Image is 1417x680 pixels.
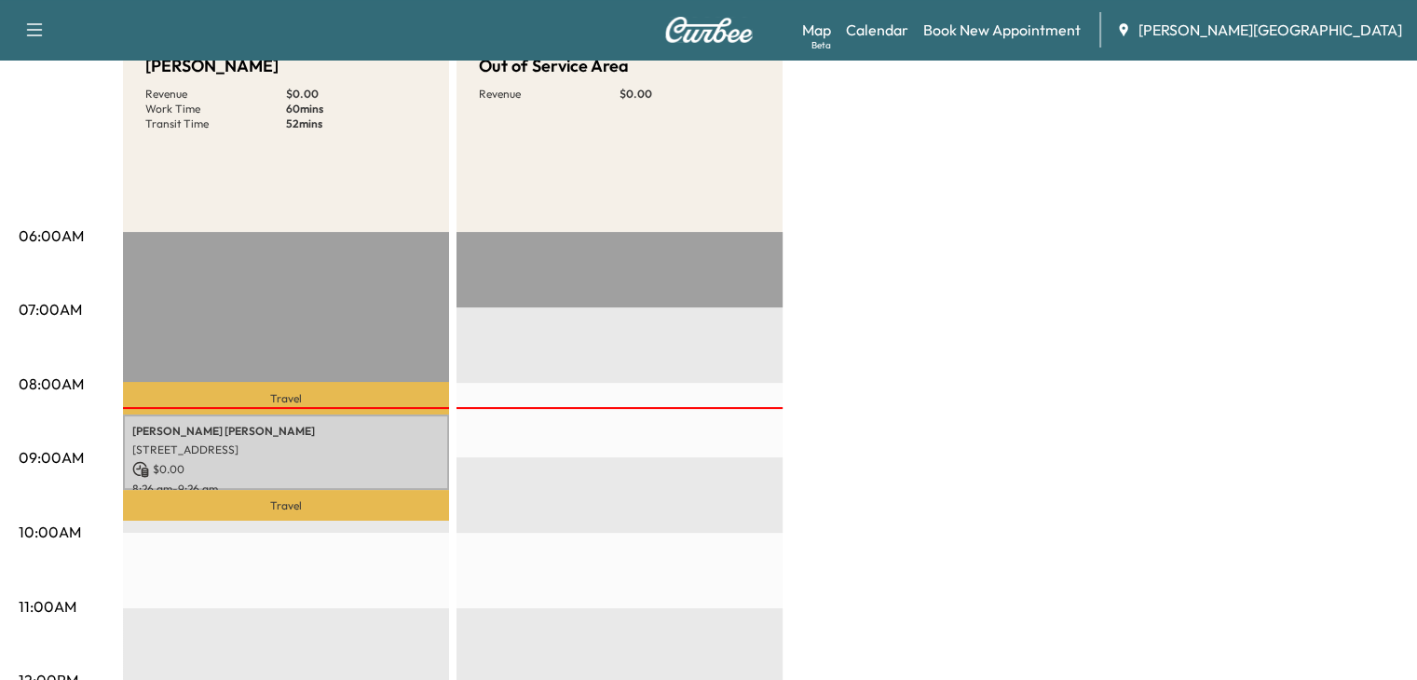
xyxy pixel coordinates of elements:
[479,87,620,102] p: Revenue
[132,482,440,496] p: 8:26 am - 9:26 am
[123,382,449,415] p: Travel
[479,53,629,79] h5: Out of Service Area
[923,19,1081,41] a: Book New Appointment
[19,224,84,247] p: 06:00AM
[846,19,908,41] a: Calendar
[19,446,84,469] p: 09:00AM
[132,461,440,478] p: $ 0.00
[286,116,427,131] p: 52 mins
[145,53,279,79] h5: [PERSON_NAME]
[132,442,440,457] p: [STREET_ADDRESS]
[802,19,831,41] a: MapBeta
[123,490,449,522] p: Travel
[132,424,440,439] p: [PERSON_NAME] [PERSON_NAME]
[145,116,286,131] p: Transit Time
[19,521,81,543] p: 10:00AM
[145,102,286,116] p: Work Time
[19,595,76,618] p: 11:00AM
[145,87,286,102] p: Revenue
[620,87,760,102] p: $ 0.00
[286,87,427,102] p: $ 0.00
[19,373,84,395] p: 08:00AM
[664,17,754,43] img: Curbee Logo
[286,102,427,116] p: 60 mins
[1138,19,1402,41] span: [PERSON_NAME][GEOGRAPHIC_DATA]
[811,38,831,52] div: Beta
[19,298,82,320] p: 07:00AM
